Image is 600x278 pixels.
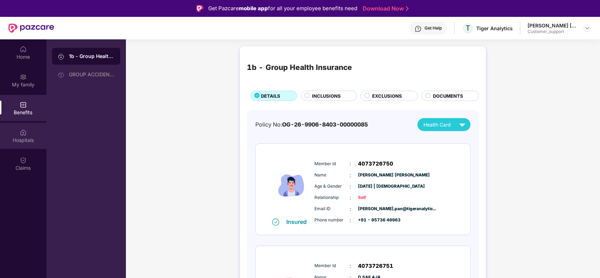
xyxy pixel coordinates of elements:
[417,118,471,131] button: Health Card
[208,4,357,13] div: Get Pazcare for all your employee benefits need
[20,157,27,164] img: svg+xml;base64,PHN2ZyBpZD0iQ2xhaW0iIHhtbG5zPSJodHRwOi8vd3d3LnczLm9yZy8yMDAwL3N2ZyIgd2lkdGg9IjIwIi...
[372,92,402,99] span: EXCLUSIONS
[255,120,368,129] div: Policy No:
[476,25,513,32] div: Tiger Analytics
[433,92,463,99] span: DOCUMENTS
[415,25,422,32] img: svg+xml;base64,PHN2ZyBpZD0iSGVscC0zMngzMiIgeG1sbnM9Imh0dHA6Ly93d3cudzMub3JnLzIwMDAvc3ZnIiB3aWR0aD...
[350,262,351,270] span: :
[261,92,280,99] span: DETAILS
[358,160,393,168] span: 4073726750
[20,73,27,80] img: svg+xml;base64,PHN2ZyB3aWR0aD0iMjAiIGhlaWdodD0iMjAiIHZpZXdCb3g9IjAgMCAyMCAyMCIgZmlsbD0ibm9uZSIgeG...
[196,5,203,12] img: Logo
[20,129,27,136] img: svg+xml;base64,PHN2ZyBpZD0iSG9zcGl0YWxzIiB4bWxucz0iaHR0cDovL3d3dy53My5vcmcvMjAwMC9zdmciIHdpZHRoPS...
[272,219,279,226] img: svg+xml;base64,PHN2ZyB4bWxucz0iaHR0cDovL3d3dy53My5vcmcvMjAwMC9zdmciIHdpZHRoPSIxNiIgaGVpZ2h0PSIxNi...
[286,218,311,225] div: Insured
[350,172,351,179] span: :
[314,183,350,190] span: Age & Gender
[350,183,351,190] span: :
[20,101,27,108] img: svg+xml;base64,PHN2ZyBpZD0iQmVuZWZpdHMiIHhtbG5zPSJodHRwOi8vd3d3LnczLm9yZy8yMDAwL3N2ZyIgd2lkdGg9Ij...
[350,160,351,168] span: :
[358,172,393,179] span: [PERSON_NAME] [PERSON_NAME]
[358,194,393,201] span: Self
[20,46,27,53] img: svg+xml;base64,PHN2ZyBpZD0iSG9tZSIgeG1sbnM9Imh0dHA6Ly93d3cudzMub3JnLzIwMDAvc3ZnIiB3aWR0aD0iMjAiIG...
[314,206,350,212] span: Email ID
[314,172,350,179] span: Name
[466,24,470,32] span: T
[314,263,350,269] span: Member Id
[69,72,115,77] div: GROUP ACCIDENTAL INSURANCE
[425,25,442,31] div: Get Help
[312,92,341,99] span: INCLUSIONS
[406,5,409,12] img: Stroke
[358,183,393,190] span: [DATE] | [DEMOGRAPHIC_DATA]
[247,62,352,73] div: 1b - Group Health Insurance
[528,22,577,29] div: [PERSON_NAME] [PERSON_NAME]
[69,53,115,60] div: 1b - Group Health Insurance
[314,161,350,167] span: Member Id
[358,217,393,224] span: +91 - 95736 46963
[58,71,65,78] img: svg+xml;base64,PHN2ZyB3aWR0aD0iMjAiIGhlaWdodD0iMjAiIHZpZXdCb3g9IjAgMCAyMCAyMCIgZmlsbD0ibm9uZSIgeG...
[350,216,351,224] span: :
[350,194,351,202] span: :
[585,25,590,31] img: svg+xml;base64,PHN2ZyBpZD0iRHJvcGRvd24tMzJ4MzIiIHhtbG5zPSJodHRwOi8vd3d3LnczLm9yZy8yMDAwL3N2ZyIgd2...
[358,206,393,212] span: [PERSON_NAME].pan@tigeranalytic...
[528,29,577,34] div: Customer_support
[58,53,65,60] img: svg+xml;base64,PHN2ZyB3aWR0aD0iMjAiIGhlaWdodD0iMjAiIHZpZXdCb3g9IjAgMCAyMCAyMCIgZmlsbD0ibm9uZSIgeG...
[456,118,468,131] img: svg+xml;base64,PHN2ZyB4bWxucz0iaHR0cDovL3d3dy53My5vcmcvMjAwMC9zdmciIHZpZXdCb3g9IjAgMCAyNCAyNCIgd2...
[8,24,54,33] img: New Pazcare Logo
[314,194,350,201] span: Relationship
[363,5,407,12] a: Download Now
[270,153,313,218] img: icon
[314,217,350,224] span: Phone number
[423,121,451,129] span: Health Card
[239,5,268,12] strong: mobile app
[358,262,393,270] span: 4073726751
[350,205,351,213] span: :
[282,121,368,128] span: OG-26-9906-8403-00000085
